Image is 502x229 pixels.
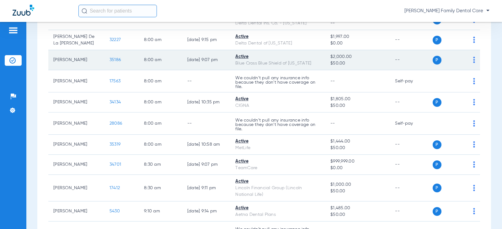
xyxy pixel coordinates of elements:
[48,155,104,175] td: [PERSON_NAME]
[390,201,432,221] td: --
[235,20,320,27] div: Delta Dental Ins. Co. - [US_STATE]
[390,175,432,201] td: --
[139,112,182,135] td: 8:00 AM
[473,99,475,105] img: group-dot-blue.svg
[330,60,385,67] span: $50.00
[473,141,475,148] img: group-dot-blue.svg
[235,96,320,102] div: Active
[330,121,335,126] span: --
[433,184,441,192] span: P
[235,118,320,131] p: We couldn’t pull any insurance info because they don’t have coverage on file.
[330,102,385,109] span: $50.00
[8,27,18,34] img: hamburger-icon
[109,142,120,147] span: 35319
[109,79,120,83] span: 17563
[330,188,385,195] span: $50.00
[235,34,320,40] div: Active
[330,54,385,60] span: $2,000.00
[235,138,320,145] div: Active
[330,165,385,171] span: $0.00
[473,37,475,43] img: group-dot-blue.svg
[235,54,320,60] div: Active
[235,145,320,151] div: MetLife
[433,140,441,149] span: P
[139,70,182,92] td: 8:00 AM
[473,185,475,191] img: group-dot-blue.svg
[330,158,385,165] span: $999,999.00
[139,175,182,201] td: 8:30 AM
[433,160,441,169] span: P
[109,186,120,190] span: 17412
[182,201,231,221] td: [DATE] 9:14 PM
[48,112,104,135] td: [PERSON_NAME]
[109,100,121,104] span: 34134
[109,162,121,167] span: 34701
[82,8,87,14] img: Search Icon
[235,211,320,218] div: Aetna Dental Plans
[390,30,432,50] td: --
[235,205,320,211] div: Active
[390,135,432,155] td: --
[109,58,121,62] span: 35186
[109,121,122,126] span: 28086
[139,135,182,155] td: 8:00 AM
[330,138,385,145] span: $1,444.00
[109,209,120,213] span: 5430
[390,50,432,70] td: --
[404,8,489,14] span: [PERSON_NAME] Family Dental Care
[330,40,385,47] span: $0.00
[139,155,182,175] td: 8:30 AM
[390,155,432,175] td: --
[330,34,385,40] span: $1,997.00
[235,60,320,67] div: Blue Cross Blue Shield of [US_STATE]
[330,20,385,27] span: --
[235,185,320,198] div: Lincoln Financial Group (Lincoln National Life)
[182,92,231,112] td: [DATE] 10:35 PM
[330,145,385,151] span: $50.00
[48,201,104,221] td: [PERSON_NAME]
[182,30,231,50] td: [DATE] 9:15 PM
[433,98,441,107] span: P
[330,211,385,218] span: $50.00
[48,92,104,112] td: [PERSON_NAME]
[182,175,231,201] td: [DATE] 9:11 PM
[433,36,441,44] span: P
[182,155,231,175] td: [DATE] 9:07 PM
[330,96,385,102] span: $1,805.00
[330,181,385,188] span: $1,000.00
[330,79,335,83] span: --
[235,165,320,171] div: TeamCare
[139,201,182,221] td: 9:10 AM
[182,70,231,92] td: --
[139,92,182,112] td: 8:00 AM
[78,5,157,17] input: Search for patients
[13,5,34,16] img: Zuub Logo
[433,207,441,216] span: P
[182,135,231,155] td: [DATE] 10:58 AM
[48,135,104,155] td: [PERSON_NAME]
[48,70,104,92] td: [PERSON_NAME]
[390,70,432,92] td: Self-pay
[390,112,432,135] td: Self-pay
[48,175,104,201] td: [PERSON_NAME]
[235,102,320,109] div: CIGNA
[182,112,231,135] td: --
[48,50,104,70] td: [PERSON_NAME]
[48,30,104,50] td: [PERSON_NAME] De La [PERSON_NAME]
[390,92,432,112] td: --
[139,30,182,50] td: 8:00 AM
[235,158,320,165] div: Active
[473,57,475,63] img: group-dot-blue.svg
[330,205,385,211] span: $1,485.00
[182,50,231,70] td: [DATE] 9:07 PM
[473,78,475,84] img: group-dot-blue.svg
[109,38,121,42] span: 32227
[473,120,475,127] img: group-dot-blue.svg
[473,161,475,168] img: group-dot-blue.svg
[235,76,320,89] p: We couldn’t pull any insurance info because they don’t have coverage on file.
[235,40,320,47] div: Delta Dental of [US_STATE]
[473,208,475,214] img: group-dot-blue.svg
[235,178,320,185] div: Active
[433,56,441,65] span: P
[139,50,182,70] td: 8:00 AM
